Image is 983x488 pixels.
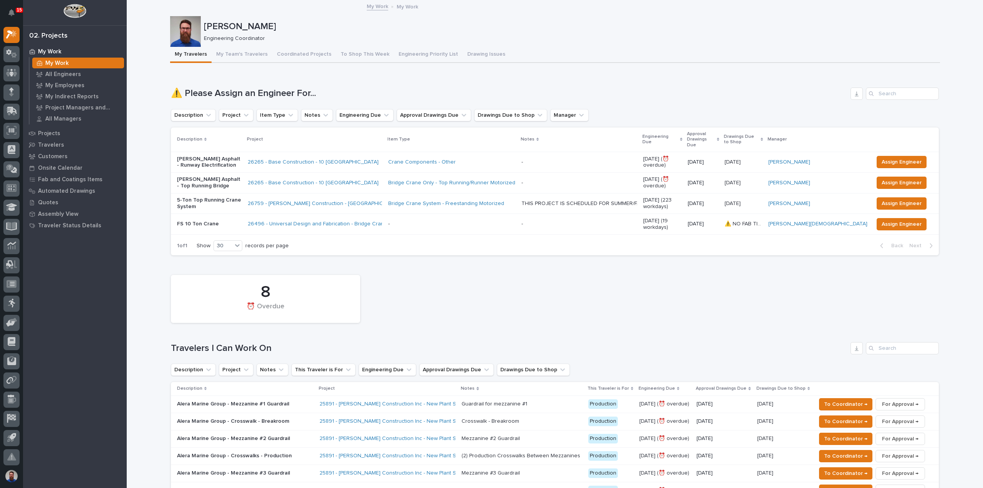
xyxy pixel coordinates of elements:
[38,222,101,229] p: Traveler Status Details
[866,342,939,354] input: Search
[171,193,939,214] tr: 5-Ton Top Running Crane System26759 - [PERSON_NAME] Construction - [GEOGRAPHIC_DATA] Department 5...
[248,180,379,186] a: 26265 - Base Construction - 10 [GEOGRAPHIC_DATA]
[171,430,939,447] tr: Alera Marine Group - Mezzanine #2 Guardrail25891 - [PERSON_NAME] Construction Inc - New Plant Set...
[301,109,333,121] button: Notes
[819,398,872,410] button: To Coordinator →
[177,418,311,425] p: Alera Marine Group - Crosswalk - Breakroom
[696,384,746,393] p: Approval Drawings Due
[63,4,86,18] img: Workspace Logo
[23,151,127,162] a: Customers
[171,172,939,193] tr: [PERSON_NAME] Asphalt - Top Running Bridge26265 - Base Construction - 10 [GEOGRAPHIC_DATA] Bridge...
[877,197,927,210] button: Assign Engineer
[245,243,289,249] p: records per page
[866,88,939,100] input: Search
[877,177,927,189] button: Assign Engineer
[214,242,232,250] div: 30
[639,401,691,407] p: [DATE] (⏰ overdue)
[171,395,939,413] tr: Alera Marine Group - Mezzanine #1 Guardrail25891 - [PERSON_NAME] Construction Inc - New Plant Set...
[23,185,127,197] a: Automated Drawings
[824,417,867,426] span: To Coordinator →
[462,435,520,442] div: Mezzanine #2 Guardrail
[171,447,939,465] tr: Alera Marine Group - Crosswalks - Production25891 - [PERSON_NAME] Construction Inc - New Plant Se...
[882,199,922,208] span: Assign Engineer
[3,468,20,484] button: users-avatar
[23,46,127,57] a: My Work
[688,221,718,227] p: [DATE]
[819,433,872,445] button: To Coordinator →
[877,218,927,230] button: Assign Engineer
[462,453,580,459] div: (2) Production Crosswalks Between Mezzanines
[688,180,718,186] p: [DATE]
[639,418,691,425] p: [DATE] (⏰ overdue)
[474,109,547,121] button: Drawings Due to Shop
[388,200,504,207] a: Bridge Crane System - Freestanding Motorized
[521,159,523,165] div: -
[639,384,675,393] p: Engineering Due
[38,153,68,160] p: Customers
[521,135,535,144] p: Notes
[588,417,618,426] div: Production
[725,157,742,165] p: [DATE]
[757,468,775,476] p: [DATE]
[397,109,471,121] button: Approval Drawings Due
[687,130,715,149] p: Approval Drawings Due
[248,159,379,165] a: 26265 - Base Construction - 10 [GEOGRAPHIC_DATA]
[768,180,810,186] a: [PERSON_NAME]
[45,71,81,78] p: All Engineers
[23,127,127,139] a: Projects
[419,364,494,376] button: Approval Drawings Due
[875,467,925,480] button: For Approval →
[461,384,475,393] p: Notes
[177,197,242,210] p: 5-Ton Top Running Crane System
[757,434,775,442] p: [DATE]
[204,21,937,32] p: [PERSON_NAME]
[197,243,210,249] p: Show
[725,178,742,186] p: [DATE]
[336,109,394,121] button: Engineering Due
[177,401,311,407] p: Alera Marine Group - Mezzanine #1 Guardrail
[697,453,751,459] p: [DATE]
[724,132,758,147] p: Drawings Due to Shop
[291,364,356,376] button: This Traveler is For
[170,47,212,63] button: My Travelers
[643,156,682,169] p: [DATE] (⏰ overdue)
[319,435,518,442] a: 25891 - [PERSON_NAME] Construction Inc - New Plant Setup - Mezzanine Project
[388,159,456,165] a: Crane Components - Other
[819,415,872,428] button: To Coordinator →
[38,211,78,218] p: Assembly View
[171,109,216,121] button: Description
[882,220,922,229] span: Assign Engineer
[394,47,463,63] button: Engineering Priority List
[874,242,906,249] button: Back
[10,9,20,22] div: Notifications15
[171,413,939,430] tr: Alera Marine Group - Crosswalk - Breakroom25891 - [PERSON_NAME] Construction Inc - New Plant Setu...
[639,435,691,442] p: [DATE] (⏰ overdue)
[550,109,589,121] button: Manager
[177,384,202,393] p: Description
[588,399,618,409] div: Production
[319,384,335,393] p: Project
[23,197,127,208] a: Quotes
[219,364,253,376] button: Project
[882,469,918,478] span: For Approval →
[45,93,99,100] p: My Indirect Reports
[171,465,939,482] tr: Alera Marine Group - Mezzanine #3 Guardrail25891 - [PERSON_NAME] Construction Inc - New Plant Set...
[388,180,515,186] a: Bridge Crane Only - Top Running/Runner Motorized
[30,91,127,102] a: My Indirect Reports
[319,401,518,407] a: 25891 - [PERSON_NAME] Construction Inc - New Plant Setup - Mezzanine Project
[697,401,751,407] p: [DATE]
[257,109,298,121] button: Item Type
[757,451,775,459] p: [DATE]
[875,398,925,410] button: For Approval →
[248,221,405,227] a: 26496 - Universal Design and Fabrication - Bridge Crane 10 Ton
[688,200,718,207] p: [DATE]
[184,283,347,302] div: 8
[588,468,618,478] div: Production
[319,470,518,476] a: 25891 - [PERSON_NAME] Construction Inc - New Plant Setup - Mezzanine Project
[171,152,939,172] tr: [PERSON_NAME] Asphalt - Runway Electrification26265 - Base Construction - 10 [GEOGRAPHIC_DATA] Cr...
[725,219,764,227] p: ⚠️ NO FAB TIME!
[45,104,121,111] p: Project Managers and Engineers
[824,469,867,478] span: To Coordinator →
[177,176,242,189] p: [PERSON_NAME] Asphalt - Top Running Bridge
